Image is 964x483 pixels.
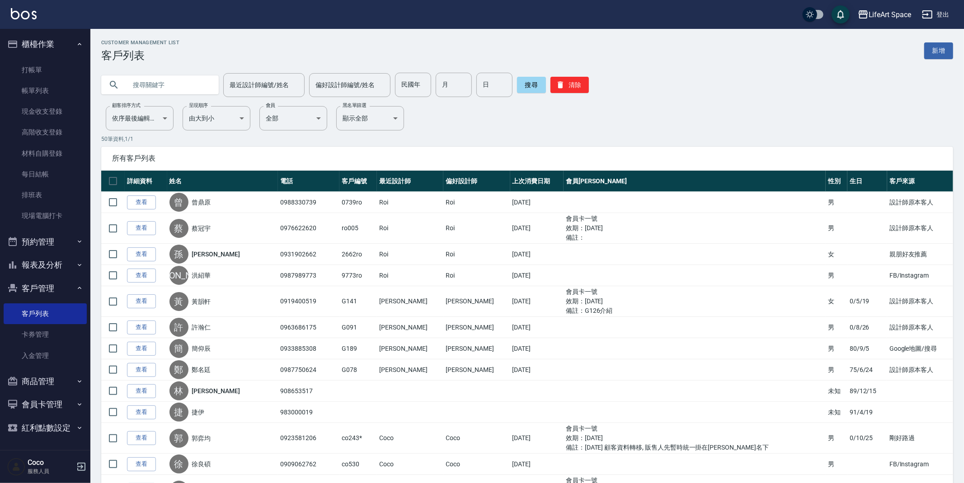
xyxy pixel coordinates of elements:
div: 郭 [169,429,188,448]
td: [DATE] [510,338,564,359]
div: LifeArt Space [869,9,911,20]
button: 紅利點數設定 [4,416,87,440]
div: 林 [169,381,188,400]
td: [PERSON_NAME] [443,286,510,317]
a: 鄭名廷 [192,365,211,374]
a: [PERSON_NAME] [192,386,240,395]
a: 查看 [127,431,156,445]
div: 曾 [169,193,188,212]
th: 客戶編號 [339,171,377,192]
label: 黑名單篩選 [343,102,366,109]
td: Roi [443,265,510,286]
a: 排班表 [4,185,87,205]
td: Roi [443,244,510,265]
a: 查看 [127,247,156,261]
p: 服務人員 [28,467,74,475]
input: 搜尋關鍵字 [127,73,212,97]
td: G189 [339,338,377,359]
td: [PERSON_NAME] [443,359,510,381]
button: 預約管理 [4,230,87,254]
div: 簡 [169,339,188,358]
a: 查看 [127,384,156,398]
a: 查看 [127,320,156,334]
td: 男 [826,423,847,454]
th: 會員[PERSON_NAME] [564,171,826,192]
ul: 會員卡一號 [566,287,823,297]
td: 908653517 [278,381,339,402]
td: 設計師原本客人 [887,286,953,317]
a: 查看 [127,457,156,471]
th: 上次消費日期 [510,171,564,192]
ul: 會員卡一號 [566,424,823,433]
a: 徐良碩 [192,460,211,469]
button: 櫃檯作業 [4,33,87,56]
button: 報表及分析 [4,253,87,277]
label: 呈現順序 [189,102,208,109]
ul: 效期： [DATE] [566,297,823,306]
td: 2662ro [339,244,377,265]
td: [DATE] [510,192,564,213]
td: G141 [339,286,377,317]
td: 0987750624 [278,359,339,381]
a: 卡券管理 [4,324,87,345]
td: 男 [826,317,847,338]
td: 91/4/19 [847,402,887,423]
td: 983000019 [278,402,339,423]
button: save [832,5,850,23]
a: [PERSON_NAME] [192,250,240,259]
a: 查看 [127,405,156,419]
td: 親朋好友推薦 [887,244,953,265]
a: 現場電腦打卡 [4,205,87,226]
button: LifeArt Space [854,5,915,24]
div: 鄭 [169,360,188,379]
td: [DATE] [510,317,564,338]
h2: Customer Management List [101,40,179,46]
td: 未知 [826,402,847,423]
td: 設計師原本客人 [887,192,953,213]
div: 由大到小 [183,106,250,130]
td: Roi [377,213,443,244]
td: [DATE] [510,454,564,475]
h3: 客戶列表 [101,49,179,62]
a: 許瀚仁 [192,323,211,332]
td: 女 [826,244,847,265]
th: 客戶來源 [887,171,953,192]
a: 查看 [127,342,156,356]
a: 打帳單 [4,60,87,80]
td: G091 [339,317,377,338]
ul: 效期： [DATE] [566,433,823,443]
td: 0988330739 [278,192,339,213]
td: 男 [826,213,847,244]
td: Coco [377,454,443,475]
a: 每日結帳 [4,164,87,185]
button: 清除 [550,77,589,93]
td: 未知 [826,381,847,402]
td: 0976622620 [278,213,339,244]
td: Roi [377,265,443,286]
ul: 備註： [DATE] 顧客資料轉移, 販售人先暫時統一掛在[PERSON_NAME]名下 [566,443,823,452]
td: 0987989773 [278,265,339,286]
td: 0919400519 [278,286,339,317]
th: 偏好設計師 [443,171,510,192]
div: 蔡 [169,219,188,238]
ul: 備註： [566,233,823,242]
td: 男 [826,454,847,475]
td: 剛好路過 [887,423,953,454]
button: 客戶管理 [4,277,87,300]
td: [PERSON_NAME] [377,286,443,317]
td: 89/12/15 [847,381,887,402]
th: 電話 [278,171,339,192]
a: 帳單列表 [4,80,87,101]
th: 姓名 [167,171,278,192]
td: 設計師原本客人 [887,317,953,338]
div: 孫 [169,245,188,264]
a: 查看 [127,294,156,308]
td: [PERSON_NAME] [443,317,510,338]
a: 查看 [127,195,156,209]
td: 男 [826,265,847,286]
td: [PERSON_NAME] [377,338,443,359]
th: 最近設計師 [377,171,443,192]
td: 男 [826,338,847,359]
button: 登出 [918,6,953,23]
div: [PERSON_NAME] [169,266,188,285]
